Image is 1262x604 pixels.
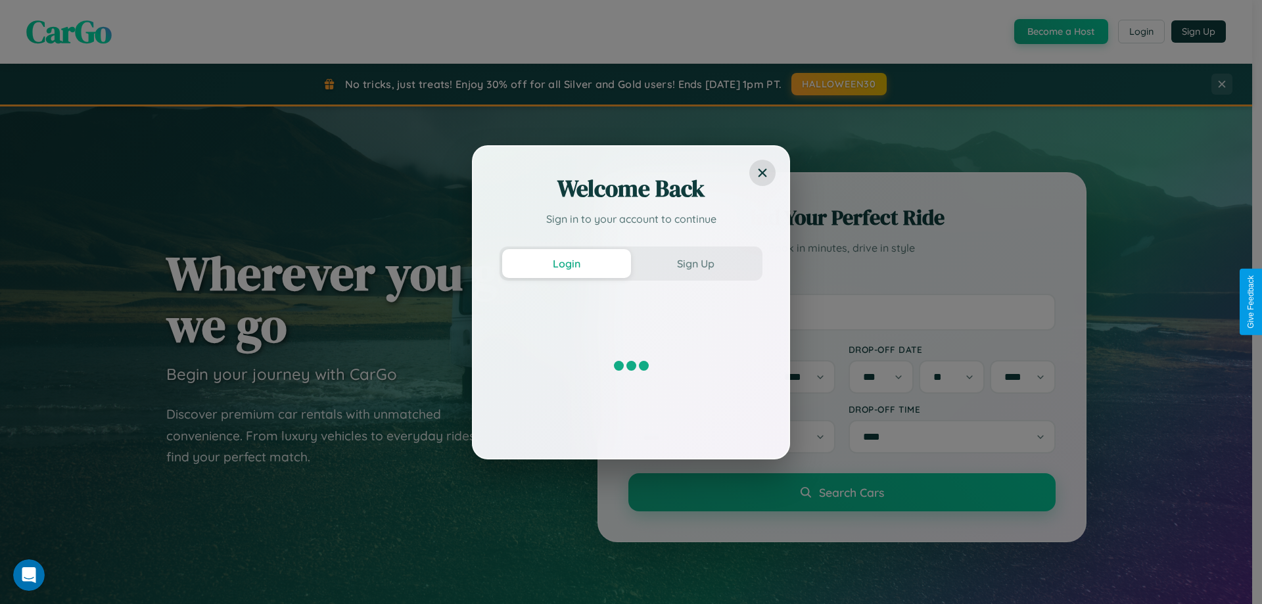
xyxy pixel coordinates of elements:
h2: Welcome Back [500,173,762,204]
p: Sign in to your account to continue [500,211,762,227]
div: Give Feedback [1246,275,1255,329]
button: Sign Up [631,249,760,278]
iframe: Intercom live chat [13,559,45,591]
button: Login [502,249,631,278]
